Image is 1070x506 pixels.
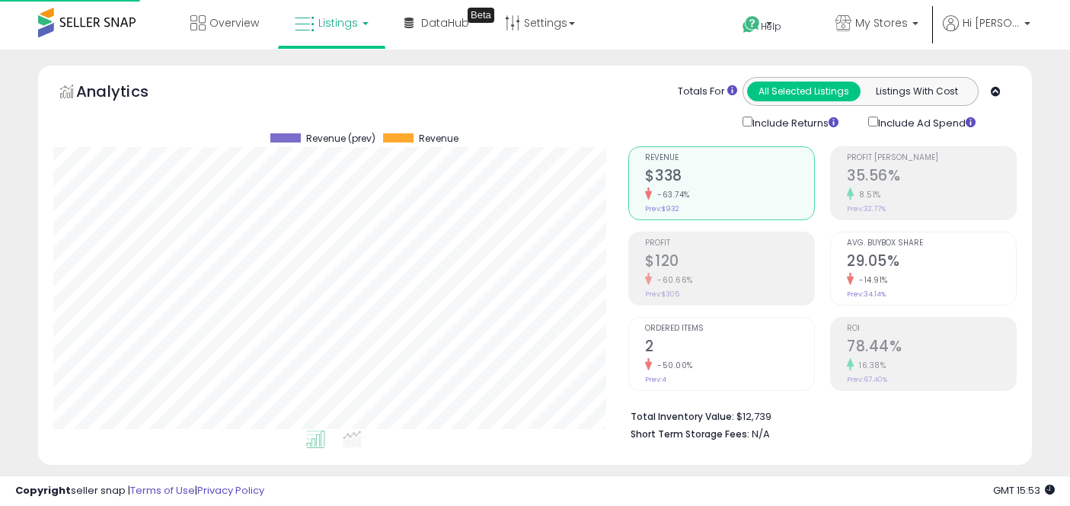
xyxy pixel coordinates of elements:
[847,290,886,299] small: Prev: 34.14%
[678,85,737,99] div: Totals For
[645,375,666,384] small: Prev: 4
[993,483,1055,498] span: 2025-09-16 15:53 GMT
[860,82,973,101] button: Listings With Cost
[318,15,358,30] span: Listings
[854,274,888,286] small: -14.91%
[631,410,734,423] b: Total Inventory Value:
[847,252,1016,273] h2: 29.05%
[421,15,469,30] span: DataHub
[130,483,195,498] a: Terms of Use
[631,428,749,440] b: Short Term Storage Fees:
[209,15,259,30] span: Overview
[645,325,814,333] span: Ordered Items
[652,274,693,286] small: -60.66%
[652,360,693,371] small: -50.00%
[943,15,1030,50] a: Hi [PERSON_NAME]
[752,427,770,441] span: N/A
[15,483,71,498] strong: Copyright
[847,167,1016,187] h2: 35.56%
[645,204,679,213] small: Prev: $932
[731,114,857,131] div: Include Returns
[631,406,1005,424] li: $12,739
[730,4,811,50] a: Help
[15,484,264,498] div: seller snap | |
[197,483,264,498] a: Privacy Policy
[855,15,908,30] span: My Stores
[847,239,1016,248] span: Avg. Buybox Share
[847,375,887,384] small: Prev: 67.40%
[645,338,814,358] h2: 2
[847,154,1016,162] span: Profit [PERSON_NAME]
[645,252,814,273] h2: $120
[645,154,814,162] span: Revenue
[857,114,1000,131] div: Include Ad Spend
[963,15,1020,30] span: Hi [PERSON_NAME]
[854,360,886,371] small: 16.38%
[652,189,690,200] small: -63.74%
[645,239,814,248] span: Profit
[468,8,494,23] div: Tooltip anchor
[847,338,1016,358] h2: 78.44%
[645,167,814,187] h2: $338
[306,133,375,144] span: Revenue (prev)
[76,81,178,106] h5: Analytics
[854,189,881,200] small: 8.51%
[747,82,861,101] button: All Selected Listings
[761,20,781,33] span: Help
[847,204,886,213] small: Prev: 32.77%
[645,290,679,299] small: Prev: $305
[419,133,458,144] span: Revenue
[847,325,1016,333] span: ROI
[742,15,761,34] i: Get Help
